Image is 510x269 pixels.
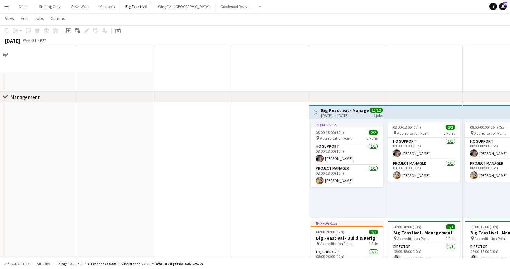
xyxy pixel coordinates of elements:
[374,113,383,118] div: 6 jobs
[48,14,68,23] a: Comms
[446,236,455,241] span: 1 Role
[444,131,455,135] span: 2 Roles
[94,0,120,13] button: Meatopia
[35,16,44,21] span: Jobs
[5,38,20,44] div: [DATE]
[35,261,51,266] span: All jobs
[311,235,383,241] h3: Big Feastival - Build & Derig
[388,138,460,160] app-card-role: HQ Support1/108:00-18:00 (10h)[PERSON_NAME]
[316,230,344,234] span: 08:00-20:00 (12h)
[3,260,30,267] button: Budgeted
[51,16,65,21] span: Comms
[3,14,17,23] a: View
[153,0,215,13] button: Wing Fest [GEOGRAPHIC_DATA]
[311,122,383,127] div: In progress
[21,16,28,21] span: Edit
[369,230,378,234] span: 2/2
[475,236,506,241] span: Accreditation Point
[21,38,37,43] span: Week 34
[388,230,460,236] h3: Big Feastival - Management
[499,3,507,10] a: 79
[320,241,352,246] span: Accreditation Point
[120,0,153,13] button: Big Feastival
[215,0,256,13] button: Goodwood Revival
[311,221,383,226] div: In progress
[388,122,460,182] app-job-card: 08:00-18:00 (10h)2/2 Accreditation Point2 RolesHQ Support1/108:00-18:00 (10h)[PERSON_NAME]Project...
[503,2,507,6] span: 79
[470,224,498,229] span: 08:00-18:00 (10h)
[397,236,429,241] span: Accreditation Point
[56,261,203,266] div: Salary £35 679.97 + Expenses £0.00 + Subsistence £0.00 =
[10,94,40,100] div: Management
[367,136,378,141] span: 2 Roles
[13,0,34,13] button: Office
[470,125,507,130] span: 08:00-00:00 (16h) (Sat)
[474,131,506,135] span: Accreditation Point
[446,125,455,130] span: 2/2
[34,0,66,13] button: Staffing Only
[311,122,383,187] app-job-card: In progress08:00-18:00 (10h)2/2 Accreditation Point2 RolesHQ Support1/108:00-18:00 (10h)[PERSON_N...
[369,241,378,246] span: 1 Role
[154,261,203,266] span: Total Budgeted £35 679.97
[370,108,383,113] span: 12/12
[388,160,460,182] app-card-role: Project Manager1/108:00-18:00 (10h)[PERSON_NAME]
[446,224,455,229] span: 1/1
[316,130,344,135] span: 08:00-18:00 (10h)
[66,0,94,13] button: Asset Work
[397,131,429,135] span: Accreditation Point
[321,113,369,118] div: [DATE] → [DATE]
[10,262,29,266] span: Budgeted
[388,221,460,265] app-job-card: 08:00-18:00 (10h)1/1Big Feastival - Management Accreditation Point1 RoleDirector1/108:00-18:00 (1...
[5,16,14,21] span: View
[320,136,352,141] span: Accreditation Point
[32,14,47,23] a: Jobs
[388,243,460,265] app-card-role: Director1/108:00-18:00 (10h)[PERSON_NAME]
[311,165,383,187] app-card-role: Project Manager1/108:00-18:00 (10h)[PERSON_NAME]
[311,143,383,165] app-card-role: HQ Support1/108:00-18:00 (10h)[PERSON_NAME]
[40,38,46,43] div: BST
[321,107,369,113] h3: Big Feastival - Management
[393,224,421,229] span: 08:00-18:00 (10h)
[369,130,378,135] span: 2/2
[393,125,421,130] span: 08:00-18:00 (10h)
[18,14,31,23] a: Edit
